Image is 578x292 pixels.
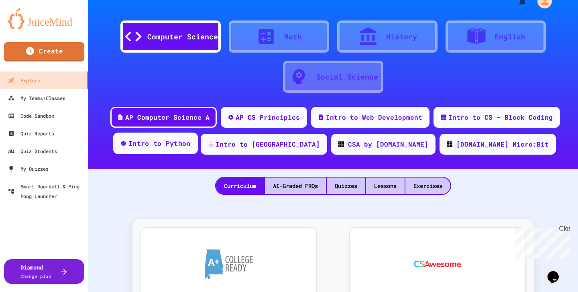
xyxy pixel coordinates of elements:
[284,31,302,42] div: Math
[348,139,428,149] div: CSA by [DOMAIN_NAME]
[8,182,85,201] div: Smart Doorbell & Ping Pong Launcher
[147,31,218,42] div: Computer Science
[406,240,469,288] img: CS Awesome
[544,260,570,284] iframe: chat widget
[338,141,344,147] img: CODE_logo_RGB.png
[495,31,525,42] div: English
[3,3,55,51] div: Chat with us now!Close
[8,8,80,29] img: logo-orange.svg
[20,263,51,280] div: Diamond
[205,249,253,279] img: A+ College Ready
[4,42,84,61] a: Create
[236,112,300,122] div: AP CS Principles
[386,31,417,42] div: History
[216,139,320,149] div: Intro to [GEOGRAPHIC_DATA]
[8,111,54,120] div: Code Sandbox
[128,139,191,149] div: Intro to Python
[511,225,570,259] iframe: chat widget
[327,178,365,194] div: Quizzes
[316,71,378,82] div: Social Science
[8,129,54,138] div: Quiz Reports
[448,112,553,122] div: Intro to CS - Block Coding
[405,178,450,194] div: Exercises
[8,146,57,156] div: Quiz Students
[8,76,40,85] div: Explore
[216,178,264,194] div: Curriculum
[326,112,422,122] div: Intro to Web Development
[4,259,84,284] button: DiamondChange plan
[447,141,452,147] img: CODE_logo_RGB.png
[20,273,51,279] span: Change plan
[125,112,210,122] div: AP Computer Science A
[8,93,65,103] div: My Teams/Classes
[456,139,549,149] div: [DOMAIN_NAME] Micro:Bit
[8,164,49,174] div: My Quizzes
[265,178,326,194] div: AI-Graded FRQs
[366,178,405,194] div: Lessons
